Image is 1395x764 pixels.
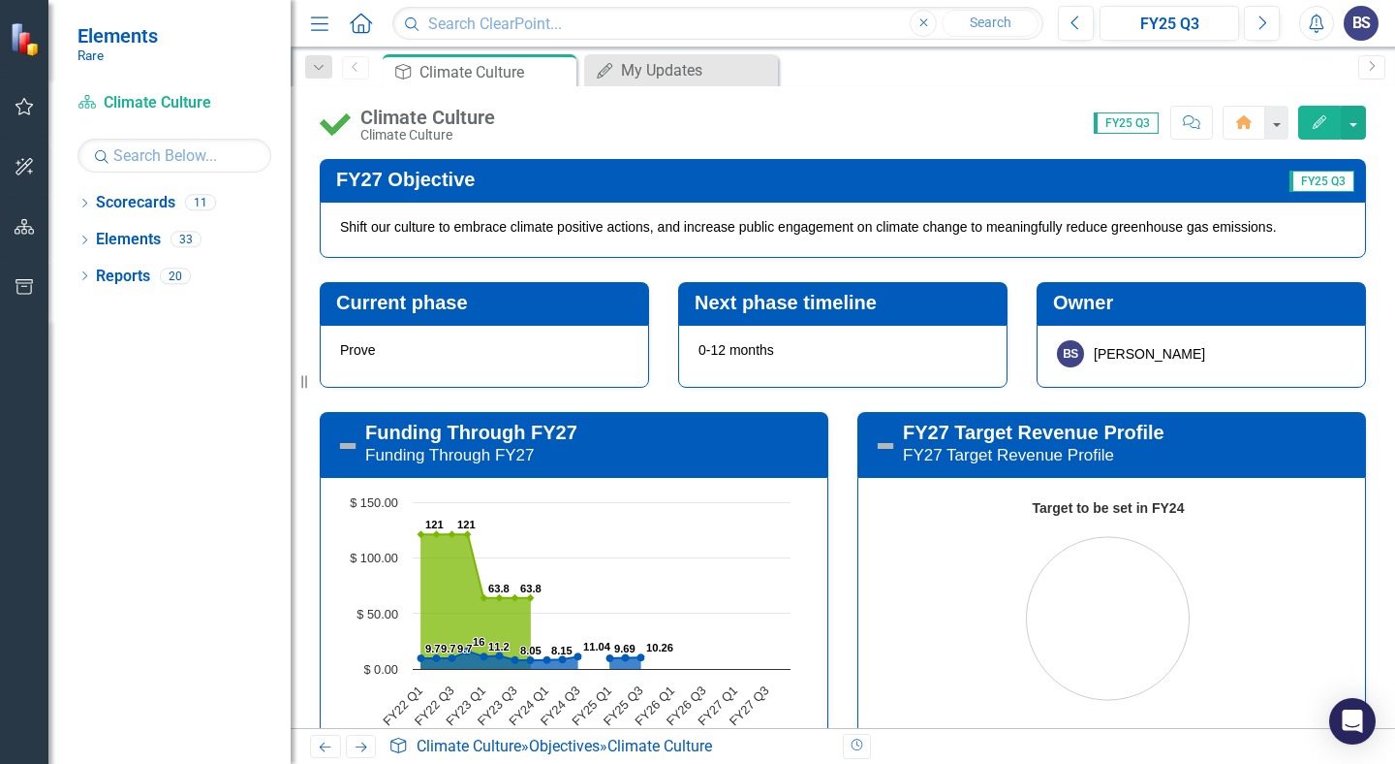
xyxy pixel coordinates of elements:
span: Prove [340,342,376,358]
span: Search [970,15,1011,30]
text: FY25 Q3 [601,683,646,728]
a: Reports [96,266,150,288]
path: FY24 Q3, 11.04. Amount Identified (millions). [574,653,582,660]
small: Funding Through FY27 [365,446,535,464]
div: Climate Culture [360,128,495,143]
button: FY25 Q3 [1100,6,1239,41]
div: [PERSON_NAME] [1094,344,1205,364]
text: FY23 Q1 [443,683,488,728]
div: BS [1057,340,1084,367]
h3: Next phase timeline [695,292,998,313]
a: Climate Culture [77,92,271,114]
path: FY22 Q1, 121. Amount Needed (millions). [418,530,425,538]
path: FY23 Q3, 63.8. Amount Needed (millions). [511,594,519,602]
path: FY22 Q2, 121. Amount Needed (millions). [433,530,441,538]
div: Climate Culture [607,737,712,755]
path: FY22 Q4, 121. Amount Needed (millions). [464,530,472,538]
span: Shift our culture to embrace climate positive actions, and increase public engagement on climate ... [340,219,1277,235]
input: Search ClearPoint... [392,7,1043,41]
text: 9.7 [441,643,456,654]
path: FY22 Q4, 16. Amount Identified (millions). [464,647,472,654]
div: Open Intercom Messenger [1329,698,1376,745]
text: 9.7 [425,643,441,654]
img: ClearPoint Strategy [10,22,44,56]
a: Climate Culture [417,737,521,755]
div: 33 [170,232,201,248]
a: Elements [96,229,161,251]
img: At or Above Target [320,108,351,139]
text: FY22 Q1 [380,683,425,728]
text: 121 [457,519,476,530]
text: FY23 Q3 [475,683,520,728]
div: » » [388,736,828,758]
a: Scorecards [96,192,175,214]
a: Objectives [529,737,600,755]
span: 0-12 months [698,342,774,358]
div: 11 [185,195,216,211]
img: Not Defined [336,434,359,458]
path: FY22 Q2, 9.7. Amount Identified (millions). [433,654,441,662]
path: FY25 Q3, 10.26. Amount Identified (millions). [637,653,645,661]
a: My Updates [589,58,773,82]
text: FY26 Q3 [664,683,709,728]
h3: FY27 Objective [336,169,1025,190]
div: My Updates [621,58,773,82]
text: $ 50.00 [356,607,398,621]
button: BS [1344,6,1379,41]
span: FY25 Q3 [1289,171,1354,192]
text: FY26 Q1 [632,683,677,728]
text: 9.69 [614,643,635,654]
path: FY23 Q2, 63.8. Amount Needed (millions). [496,594,504,602]
text: 8.05 [520,645,542,656]
div: Climate Culture [360,107,495,128]
path: FY25 Q2, 10.05. Amount Identified (millions). [622,653,630,661]
a: FY27 Target Revenue Profile [903,422,1164,443]
text: FY24 Q3 [538,683,583,728]
path: FY23 Q4, 63.8. Amount Needed (millions). [527,594,535,602]
text: $ 0.00 [363,662,398,677]
text: 16 [473,636,484,648]
text: 8.15 [551,645,573,656]
text: 11.04 [583,641,611,653]
text: $ 150.00 [350,495,398,510]
text: 9.7 [457,643,473,654]
path: FY25 Q1, 9.69. Amount Identified (millions). [606,654,614,662]
path: FY23 Q1, 63.8. Amount Needed (millions). [480,594,488,602]
span: FY25 Q3 [1094,112,1159,134]
text: FY27 Q3 [727,683,772,728]
text: FY27 Q1 [695,683,740,728]
text: 63.8 [520,583,542,594]
a: Funding Through FY27 [365,422,577,443]
text: 63.8 [488,583,510,594]
path: FY24 Q1, 8.15. Amount Identified (millions). [543,655,551,663]
input: Search Below... [77,139,271,173]
path: FY23 Q3, 8.05. Amount Identified (millions). [511,655,519,663]
div: Climate Culture [419,60,572,84]
path: FY23 Q1, 11.2. Amount Identified (millions). [480,653,488,660]
path: FY22 Q3, 9.7. Amount Identified (millions). [449,654,456,662]
text: Target to be set in FY24 [1033,500,1185,516]
div: 20 [160,268,191,284]
text: FY25 Q1 [569,683,614,728]
path: FY23 Q2, 11.8. Amount Identified (millions). [496,652,504,659]
path: FY23 Q4, 7.95. Amount Identified (millions). [527,656,535,664]
text: FY24 Q1 [506,683,551,728]
img: Not Defined [874,434,897,458]
text: 121 [425,519,444,530]
text: $ 100.00 [350,551,398,565]
path: FY22 Q1, 9.7. Amount Identified (millions). [418,654,425,662]
span: Elements [77,24,158,48]
button: Search [942,10,1038,37]
path: FY22 Q3, 121. Amount Needed (millions). [449,530,456,538]
h3: Current phase [336,292,639,313]
small: FY27 Target Revenue Profile [903,446,1114,464]
text: FY22 Q3 [412,683,457,728]
div: FY25 Q3 [1106,13,1232,36]
h3: Owner [1053,292,1356,313]
text: 10.26 [646,642,673,653]
path: FY24 Q2, 8.61. Amount Identified (millions). [559,655,567,663]
small: Rare [77,48,158,63]
text: 11.2 [488,641,510,653]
